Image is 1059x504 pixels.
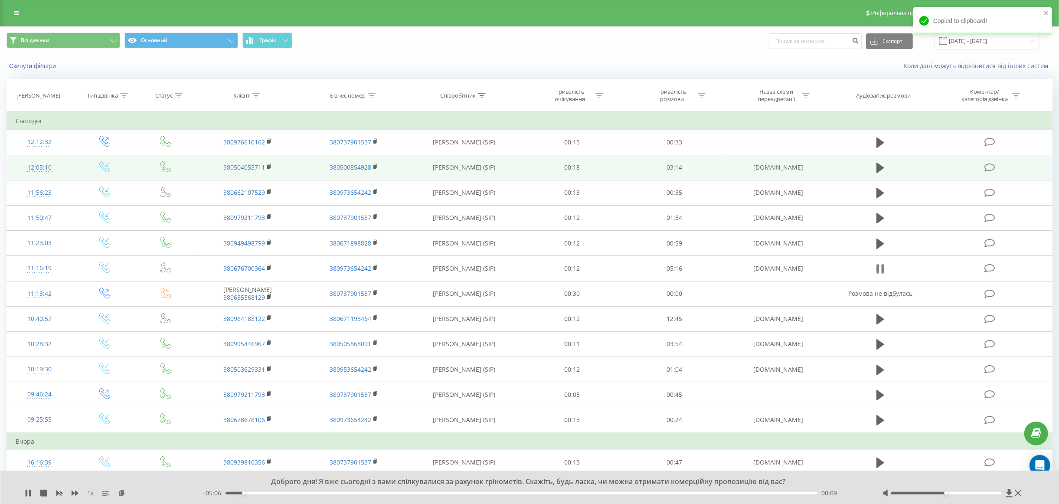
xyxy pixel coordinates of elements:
span: Графік [259,37,276,43]
td: [PERSON_NAME] (SIP) [407,231,521,256]
a: Коли дані можуть відрізнятися вiд інших систем [903,62,1052,70]
td: 05:16 [623,256,725,281]
a: 380995446967 [223,340,265,348]
td: [DOMAIN_NAME] [726,231,832,256]
a: 380678678106 [223,416,265,424]
td: [PERSON_NAME] (SIP) [407,331,521,357]
td: [PERSON_NAME] (SIP) [407,357,521,382]
td: [PERSON_NAME] (SIP) [407,281,521,306]
a: 380671898828 [330,239,371,247]
a: 380984183122 [223,314,265,323]
div: Коментар/категорія дзвінка [959,88,1010,103]
a: 380973654242 [330,264,371,272]
div: Клієнт [233,92,250,99]
div: Accessibility label [945,491,948,495]
td: [PERSON_NAME] (SIP) [407,382,521,407]
span: Розмова не відбулась [848,289,912,298]
div: Accessibility label [242,491,245,495]
div: Тривалість очікування [547,88,593,103]
td: 00:35 [623,180,725,205]
span: Реферальна програма [871,10,935,16]
div: 12:12:32 [16,134,63,151]
div: [PERSON_NAME] [16,92,60,99]
div: Тип дзвінка [87,92,118,99]
input: Пошук за номером [770,33,862,49]
div: Аудіозапис розмови [856,92,911,99]
td: 00:47 [623,450,725,475]
td: 00:13 [521,407,623,433]
td: 00:24 [623,407,725,433]
div: Copied to clipboard! [913,7,1052,35]
span: 00:09 [821,489,837,497]
td: 00:12 [521,306,623,331]
td: 00:15 [521,130,623,155]
td: 00:30 [521,281,623,306]
a: 380949498799 [223,239,265,247]
td: 03:54 [623,331,725,357]
button: Графік [242,33,292,48]
a: 380500854928 [330,163,371,171]
div: Доброго дня! Я вже сьогодні з вами спілкувалися за рахунок грінометів. Скажіть, будь ласка, чи мо... [124,477,923,487]
td: [PERSON_NAME] (SIP) [407,256,521,281]
a: 380979211793 [223,390,265,399]
div: 10:19:30 [16,361,63,378]
td: [PERSON_NAME] (SIP) [407,130,521,155]
td: [DOMAIN_NAME] [726,331,832,357]
a: 380737901537 [330,289,371,298]
div: 11:23:03 [16,235,63,252]
td: 00:05 [521,382,623,407]
a: 380505868091 [330,340,371,348]
td: 00:13 [521,180,623,205]
td: [DOMAIN_NAME] [726,256,832,281]
td: 00:18 [521,155,623,180]
div: Статус [155,92,173,99]
a: 380953654242 [330,365,371,373]
div: 11:16:19 [16,260,63,277]
div: 09:25:55 [16,411,63,428]
td: 12:45 [623,306,725,331]
a: 380939810356 [223,458,265,466]
a: 380671193464 [330,314,371,323]
a: 380737901537 [330,138,371,146]
div: Співробітник [440,92,476,99]
a: 380662107529 [223,188,265,196]
td: [PERSON_NAME] (SIP) [407,180,521,205]
td: 00:12 [521,231,623,256]
a: 380737901537 [330,213,371,222]
a: 380737901537 [330,390,371,399]
td: Вчора [7,433,1052,450]
div: 09:46:24 [16,386,63,403]
td: [DOMAIN_NAME] [726,450,832,475]
div: Тривалість розмови [649,88,696,103]
td: 00:12 [521,357,623,382]
div: Назва схеми переадресації [753,88,800,103]
button: Експорт [866,33,913,49]
a: 380976610102 [223,138,265,146]
td: 03:14 [623,155,725,180]
span: - 05:06 [203,489,226,497]
a: 380973654242 [330,188,371,196]
td: 01:04 [623,357,725,382]
td: 00:59 [623,231,725,256]
a: 380503629331 [223,365,265,373]
td: [DOMAIN_NAME] [726,407,832,433]
div: 16:16:39 [16,454,63,471]
button: Скинути фільтри [7,62,60,70]
a: 380676700364 [223,264,265,272]
div: 10:40:57 [16,311,63,327]
td: 00:00 [623,281,725,306]
div: 10:28:32 [16,336,63,353]
td: 00:13 [521,450,623,475]
td: [DOMAIN_NAME] [726,180,832,205]
td: [DOMAIN_NAME] [726,155,832,180]
td: 00:12 [521,205,623,230]
a: 380504055711 [223,163,265,171]
a: 380973654242 [330,416,371,424]
td: [PERSON_NAME] (SIP) [407,306,521,331]
div: 11:56:23 [16,184,63,201]
td: [DOMAIN_NAME] [726,205,832,230]
span: 1 x [87,489,94,497]
div: 11:13:42 [16,285,63,302]
td: 00:33 [623,130,725,155]
button: Основний [124,33,238,48]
